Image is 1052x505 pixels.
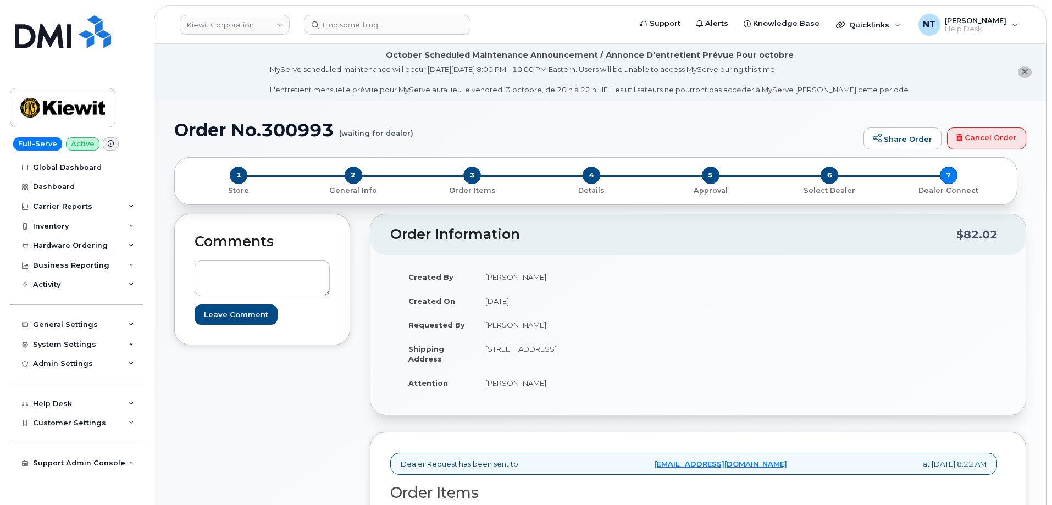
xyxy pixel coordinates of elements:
[956,224,998,245] div: $82.02
[386,49,794,61] div: October Scheduled Maintenance Announcement / Annonce D'entretient Prévue Pour octobre
[821,167,838,184] span: 6
[702,167,719,184] span: 5
[390,453,997,475] div: Dealer Request has been sent to at [DATE] 8:22 AM
[390,485,997,501] h2: Order Items
[770,184,889,196] a: 6 Select Dealer
[174,120,858,140] h1: Order No.300993
[475,371,690,395] td: [PERSON_NAME]
[390,227,956,242] h2: Order Information
[475,265,690,289] td: [PERSON_NAME]
[345,167,362,184] span: 2
[408,320,465,329] strong: Requested By
[230,167,247,184] span: 1
[475,289,690,313] td: [DATE]
[475,337,690,371] td: [STREET_ADDRESS]
[774,186,885,196] p: Select Dealer
[188,186,290,196] p: Store
[655,459,787,469] a: [EMAIL_ADDRESS][DOMAIN_NAME]
[184,184,294,196] a: 1 Store
[413,184,532,196] a: 3 Order Items
[1018,66,1032,78] button: close notification
[863,127,942,149] a: Share Order
[655,186,766,196] p: Approval
[408,379,448,387] strong: Attention
[583,167,600,184] span: 4
[417,186,528,196] p: Order Items
[298,186,409,196] p: General Info
[532,184,651,196] a: 4 Details
[947,127,1026,149] a: Cancel Order
[651,184,770,196] a: 5 Approval
[294,184,413,196] a: 2 General Info
[270,64,910,95] div: MyServe scheduled maintenance will occur [DATE][DATE] 8:00 PM - 10:00 PM Eastern. Users will be u...
[195,234,330,249] h2: Comments
[463,167,481,184] span: 3
[475,313,690,337] td: [PERSON_NAME]
[408,273,453,281] strong: Created By
[195,304,278,325] input: Leave Comment
[339,120,413,137] small: (waiting for dealer)
[408,297,455,306] strong: Created On
[408,345,444,364] strong: Shipping Address
[536,186,647,196] p: Details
